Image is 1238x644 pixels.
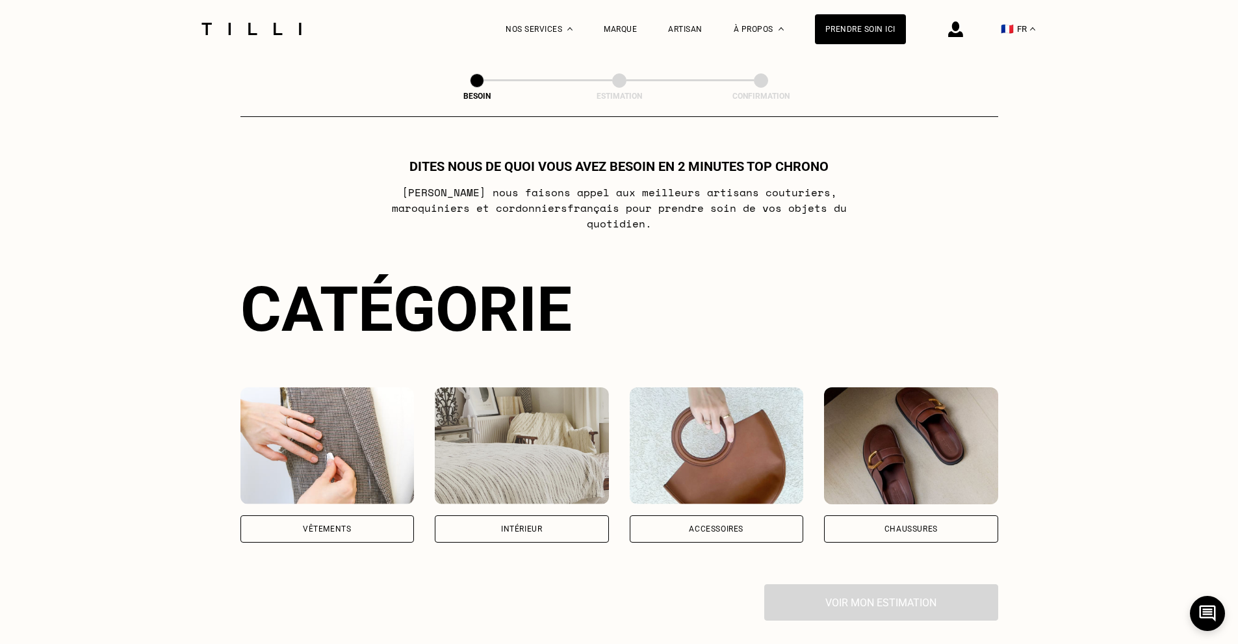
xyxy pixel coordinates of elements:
[240,273,998,346] div: Catégorie
[824,387,998,504] img: Chaussures
[696,92,826,101] div: Confirmation
[361,185,877,231] p: [PERSON_NAME] nous faisons appel aux meilleurs artisans couturiers , maroquiniers et cordonniers ...
[948,21,963,37] img: icône connexion
[1001,23,1014,35] span: 🇫🇷
[884,525,938,533] div: Chaussures
[501,525,542,533] div: Intérieur
[815,14,906,44] a: Prendre soin ici
[554,92,684,101] div: Estimation
[779,27,784,31] img: Menu déroulant à propos
[197,23,306,35] img: Logo du service de couturière Tilli
[412,92,542,101] div: Besoin
[409,159,829,174] h1: Dites nous de quoi vous avez besoin en 2 minutes top chrono
[303,525,351,533] div: Vêtements
[1030,27,1035,31] img: menu déroulant
[689,525,743,533] div: Accessoires
[240,387,415,504] img: Vêtements
[668,25,703,34] a: Artisan
[604,25,637,34] a: Marque
[567,27,573,31] img: Menu déroulant
[630,387,804,504] img: Accessoires
[435,387,609,504] img: Intérieur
